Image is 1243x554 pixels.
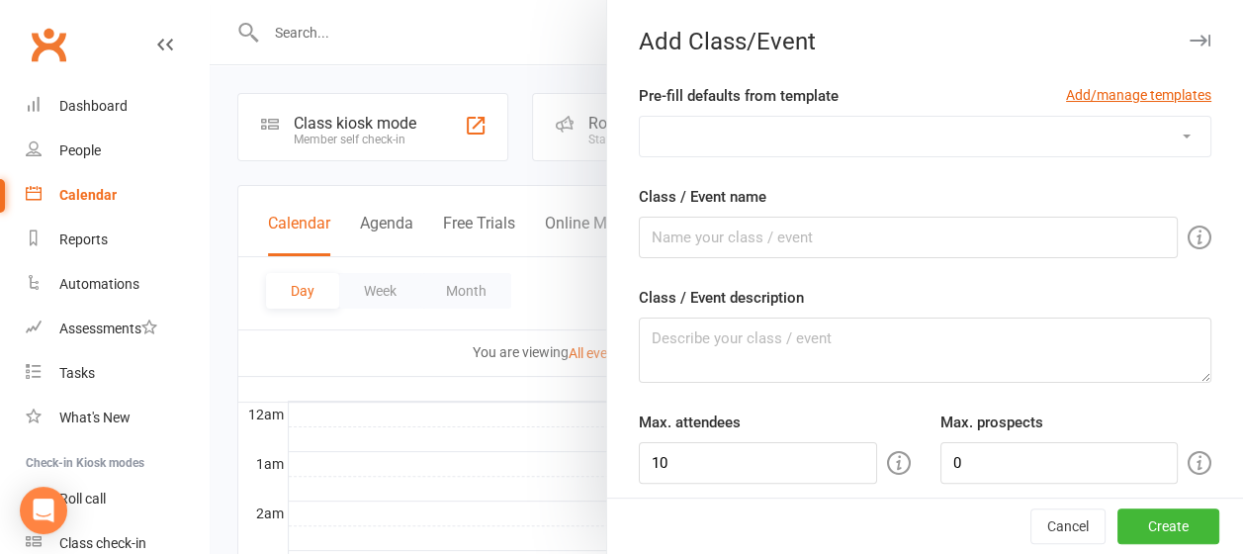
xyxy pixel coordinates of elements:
[26,218,209,262] a: Reports
[59,491,106,507] div: Roll call
[59,187,117,203] div: Calendar
[1117,508,1219,544] button: Create
[59,535,146,551] div: Class check-in
[59,276,139,292] div: Automations
[26,351,209,396] a: Tasks
[940,411,1043,434] label: Max. prospects
[1066,84,1211,106] a: Add/manage templates
[1030,508,1106,544] button: Cancel
[59,410,131,425] div: What's New
[26,262,209,307] a: Automations
[26,396,209,440] a: What's New
[24,20,73,69] a: Clubworx
[639,286,804,310] label: Class / Event description
[59,142,101,158] div: People
[20,487,67,534] div: Open Intercom Messenger
[59,321,157,336] div: Assessments
[26,84,209,129] a: Dashboard
[26,307,209,351] a: Assessments
[639,185,766,209] label: Class / Event name
[26,129,209,173] a: People
[639,217,1178,258] input: Name your class / event
[639,411,741,434] label: Max. attendees
[59,98,128,114] div: Dashboard
[639,84,839,108] label: Pre-fill defaults from template
[59,231,108,247] div: Reports
[26,477,209,521] a: Roll call
[607,28,1243,55] div: Add Class/Event
[59,365,95,381] div: Tasks
[26,173,209,218] a: Calendar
